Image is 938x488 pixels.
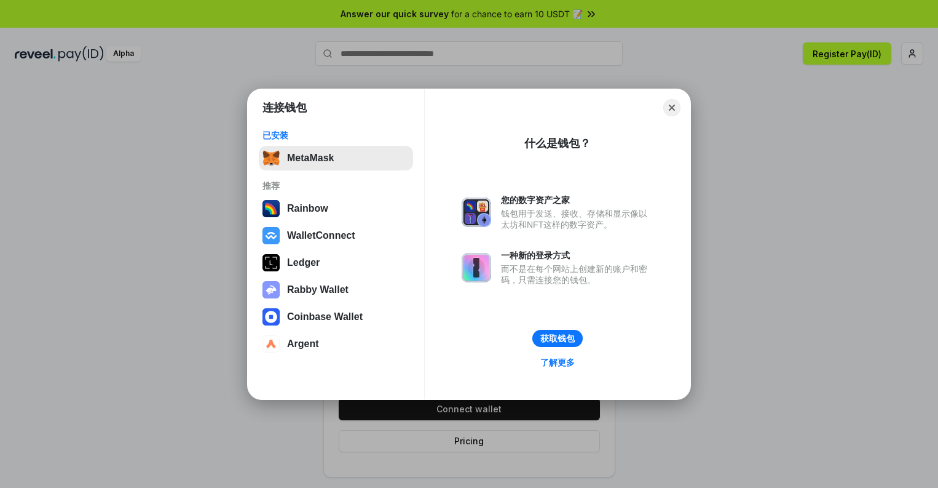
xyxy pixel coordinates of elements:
div: 您的数字资产之家 [501,194,653,206]
img: svg+xml,%3Csvg%20xmlns%3D%22http%3A%2F%2Fwww.w3.org%2F2000%2Fsvg%22%20width%3D%2228%22%20height%3... [262,254,280,271]
div: WalletConnect [287,230,355,241]
button: WalletConnect [259,223,413,248]
div: Coinbase Wallet [287,311,363,322]
div: MetaMask [287,153,334,164]
button: Close [663,99,680,116]
img: svg+xml,%3Csvg%20width%3D%22120%22%20height%3D%22120%22%20viewBox%3D%220%200%20120%20120%22%20fil... [262,200,280,217]
a: 了解更多 [533,354,582,370]
div: Rabby Wallet [287,284,349,295]
img: svg+xml,%3Csvg%20width%3D%2228%22%20height%3D%2228%22%20viewBox%3D%220%200%2028%2028%22%20fill%3D... [262,308,280,326]
button: Rainbow [259,196,413,221]
div: Ledger [287,257,320,268]
h1: 连接钱包 [262,100,307,115]
div: 一种新的登录方式 [501,250,653,261]
div: Argent [287,338,319,350]
div: Rainbow [287,203,328,214]
div: 已安装 [262,130,409,141]
button: MetaMask [259,146,413,170]
button: Rabby Wallet [259,278,413,302]
div: 钱包用于发送、接收、存储和显示像以太坊和NFT这样的数字资产。 [501,208,653,230]
img: svg+xml,%3Csvg%20xmlns%3D%22http%3A%2F%2Fwww.w3.org%2F2000%2Fsvg%22%20fill%3D%22none%22%20viewBox... [262,281,280,298]
button: Argent [259,332,413,356]
div: 了解更多 [540,357,575,368]
div: 获取钱包 [540,333,575,344]
img: svg+xml,%3Csvg%20xmlns%3D%22http%3A%2F%2Fwww.w3.org%2F2000%2Fsvg%22%20fill%3D%22none%22%20viewBox... [462,253,491,282]
img: svg+xml,%3Csvg%20xmlns%3D%22http%3A%2F%2Fwww.w3.org%2F2000%2Fsvg%22%20fill%3D%22none%22%20viewBox... [462,198,491,227]
div: 什么是钱包？ [524,136,591,151]
img: svg+xml,%3Csvg%20width%3D%2228%22%20height%3D%2228%22%20viewBox%3D%220%200%2028%2028%22%20fill%3D... [262,227,280,244]
button: 获取钱包 [532,330,583,347]
img: svg+xml,%3Csvg%20width%3D%2228%22%20height%3D%2228%22%20viewBox%3D%220%200%2028%2028%22%20fill%3D... [262,335,280,353]
div: 推荐 [262,180,409,191]
img: svg+xml,%3Csvg%20fill%3D%22none%22%20height%3D%2233%22%20viewBox%3D%220%200%2035%2033%22%20width%... [262,150,280,167]
button: Ledger [259,250,413,275]
div: 而不是在每个网站上创建新的账户和密码，只需连接您的钱包。 [501,263,653,286]
button: Coinbase Wallet [259,305,413,329]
